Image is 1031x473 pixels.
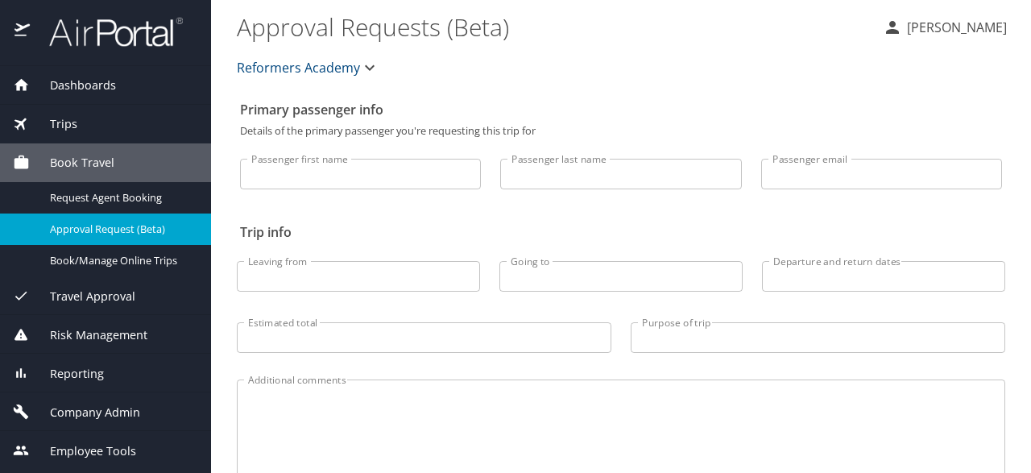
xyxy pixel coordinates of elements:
[30,115,77,133] span: Trips
[30,365,104,383] span: Reporting
[30,288,135,305] span: Travel Approval
[50,190,192,205] span: Request Agent Booking
[31,16,183,48] img: airportal-logo.png
[237,2,870,52] h1: Approval Requests (Beta)
[50,253,192,268] span: Book/Manage Online Trips
[237,56,360,79] span: Reformers Academy
[30,404,140,421] span: Company Admin
[30,77,116,94] span: Dashboards
[240,219,1002,245] h2: Trip info
[230,52,386,84] button: Reformers Academy
[50,222,192,237] span: Approval Request (Beta)
[876,13,1013,42] button: [PERSON_NAME]
[30,326,147,344] span: Risk Management
[14,16,31,48] img: icon-airportal.png
[30,442,136,460] span: Employee Tools
[902,18,1007,37] p: [PERSON_NAME]
[240,97,1002,122] h2: Primary passenger info
[30,154,114,172] span: Book Travel
[240,126,1002,136] p: Details of the primary passenger you're requesting this trip for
